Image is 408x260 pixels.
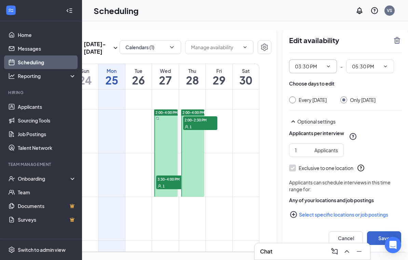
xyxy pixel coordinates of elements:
[72,67,98,74] div: Sun
[18,114,76,127] a: Sourcing Tools
[326,64,331,69] svg: ChevronDown
[299,165,353,171] div: Exclusive to one location
[355,247,363,256] svg: Minimize
[385,237,401,253] div: Open Intercom Messenger
[72,64,98,89] a: August 24, 2025
[260,43,269,51] svg: Settings
[314,146,338,154] div: Applicants
[289,208,401,221] button: Select specific locations or job postingsPlusCircle
[330,247,339,256] svg: ComposeMessage
[152,64,179,89] a: August 27, 2025
[355,6,364,15] svg: Notifications
[341,246,352,257] button: ChevronUp
[206,64,232,89] a: August 29, 2025
[8,90,75,95] div: Hiring
[383,64,388,69] svg: ChevronDown
[72,74,98,86] h1: 24
[152,74,179,86] h1: 27
[182,110,205,115] span: 2:00-4:00 PM
[168,44,175,51] svg: ChevronDown
[185,125,189,129] svg: User
[156,117,159,120] svg: Sync
[18,28,76,42] a: Home
[8,246,15,253] svg: Settings
[387,8,392,13] div: VS
[289,197,401,204] div: Any of your locations and job postings
[289,210,298,219] svg: PlusCircle
[18,246,66,253] div: Switch to admin view
[120,40,181,54] button: Calendars (1)ChevronDown
[125,74,152,86] h1: 26
[233,67,259,74] div: Sat
[18,175,70,182] div: Onboarding
[84,40,111,55] h3: [DATE] - [DATE]
[18,100,76,114] a: Applicants
[343,247,351,256] svg: ChevronUp
[158,184,162,188] svg: User
[18,127,76,141] a: Job Postings
[179,64,206,89] a: August 28, 2025
[179,74,206,86] h1: 28
[94,5,139,16] h1: Scheduling
[297,118,401,125] div: Optional settings
[8,7,14,14] svg: WorkstreamLogo
[393,36,401,44] svg: TrashOutline
[258,40,271,55] a: Settings
[18,73,77,79] div: Reporting
[8,161,75,167] div: Team Management
[163,184,165,188] span: 1
[155,110,178,115] span: 2:00-4:00 PM
[8,73,15,79] svg: Analysis
[18,42,76,55] a: Messages
[367,231,401,245] button: Save
[329,246,340,257] button: ComposeMessage
[258,40,271,54] button: Settings
[18,185,76,199] a: Team
[289,80,335,87] div: Choose days to edit
[233,74,259,86] h1: 30
[370,6,379,15] svg: QuestionInfo
[329,231,363,245] button: Cancel
[179,67,206,74] div: Thu
[206,74,232,86] h1: 29
[233,64,259,89] a: August 30, 2025
[8,175,15,182] svg: UserCheck
[111,44,120,52] svg: SmallChevronDown
[18,199,76,213] a: DocumentsCrown
[98,64,125,89] a: August 25, 2025
[289,36,389,44] h2: Edit availability
[98,74,125,86] h1: 25
[18,55,76,69] a: Scheduling
[354,246,365,257] button: Minimize
[18,141,76,155] a: Talent Network
[191,43,240,51] input: Manage availability
[98,67,125,74] div: Mon
[349,132,357,141] svg: QuestionInfo
[125,67,152,74] div: Tue
[156,175,190,182] span: 3:30-4:00 PM
[289,60,401,73] div: -
[289,179,401,193] div: Applicants can schedule interviews in this time range for:
[206,67,232,74] div: Fri
[125,64,152,89] a: August 26, 2025
[289,117,401,126] div: Optional settings
[350,96,376,103] div: Only [DATE]
[289,117,297,126] svg: SmallChevronUp
[18,213,76,226] a: SurveysCrown
[357,164,365,172] svg: QuestionInfo
[152,67,179,74] div: Wed
[299,96,327,103] div: Every [DATE]
[183,116,217,123] span: 2:00-2:30 PM
[289,130,344,136] div: Applicants per interview
[242,44,248,50] svg: ChevronDown
[260,248,272,255] h3: Chat
[190,125,192,129] span: 1
[66,7,73,14] svg: Collapse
